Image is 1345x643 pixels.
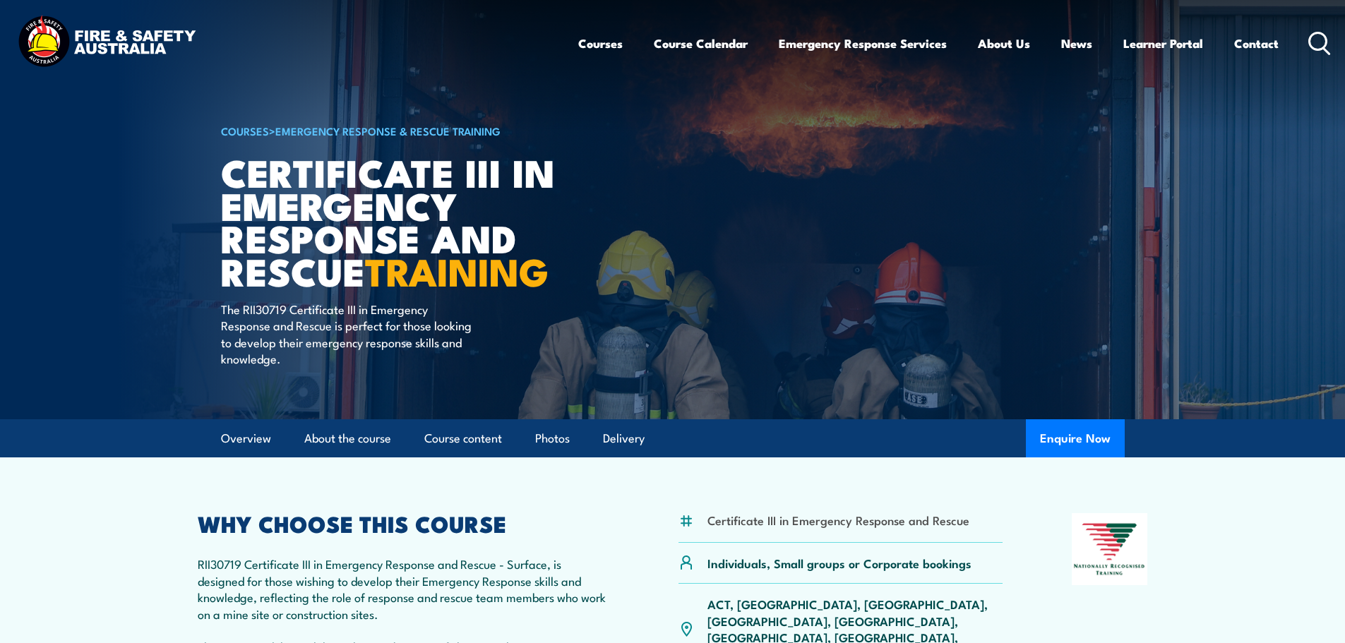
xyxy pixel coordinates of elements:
p: Individuals, Small groups or Corporate bookings [707,555,972,571]
a: COURSES [221,123,269,138]
img: Nationally Recognised Training logo. [1072,513,1148,585]
button: Enquire Now [1026,419,1125,457]
a: Learner Portal [1123,25,1203,62]
strong: TRAINING [365,241,549,299]
a: Overview [221,420,271,457]
li: Certificate III in Emergency Response and Rescue [707,512,969,528]
a: Courses [578,25,623,62]
a: About the course [304,420,391,457]
a: Photos [535,420,570,457]
p: The RII30719 Certificate III in Emergency Response and Rescue is perfect for those looking to dev... [221,301,479,367]
a: Delivery [603,420,645,457]
a: Emergency Response & Rescue Training [275,123,501,138]
a: Emergency Response Services [779,25,947,62]
h1: Certificate III in Emergency Response and Rescue [221,155,570,287]
a: Contact [1234,25,1279,62]
a: News [1061,25,1092,62]
a: Course content [424,420,502,457]
a: Course Calendar [654,25,748,62]
h2: WHY CHOOSE THIS COURSE [198,513,610,533]
a: About Us [978,25,1030,62]
h6: > [221,122,570,139]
